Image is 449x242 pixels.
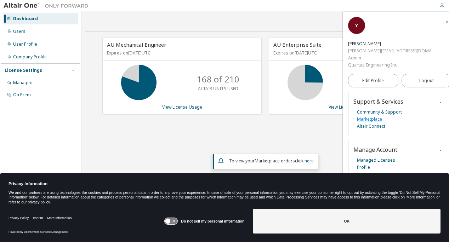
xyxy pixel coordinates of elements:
[362,78,384,83] span: Edit Profile
[348,47,431,54] div: [PERSON_NAME][EMAIL_ADDRESS][DOMAIN_NAME]
[13,54,47,60] div: Company Profile
[13,80,33,86] div: Managed
[305,158,314,164] a: here
[419,77,434,84] span: Logout
[348,62,431,69] div: Quartus Engineering Inc
[357,164,370,171] a: Profile
[357,116,382,123] a: Marketplace
[197,73,239,85] p: 168 of 210
[13,41,37,47] div: User Profile
[198,86,238,92] p: ALTAIR UNITS USED
[162,104,202,110] a: View License Usage
[348,54,431,62] div: Admin
[13,92,31,98] div: On Prem
[353,146,397,154] span: Manage Account
[229,158,314,164] span: To view your click
[348,40,431,47] div: Yannick Lubala
[255,158,295,164] em: Marketplace orders
[329,104,369,110] a: View License Usage
[4,2,92,9] img: Altair One
[107,41,166,48] span: AU Mechanical Engineer
[13,29,25,34] div: Users
[357,171,369,178] a: Users
[13,16,38,22] div: Dashboard
[107,50,255,56] p: Expires on [DATE] UTC
[5,68,42,73] div: License Settings
[357,123,385,130] a: Altair Connect
[357,157,395,164] a: Managed Licenses
[357,109,402,116] a: Community & Support
[355,23,358,29] span: Y
[348,74,398,87] a: Edit Profile
[273,41,322,48] span: AU Enterprise Suite
[353,98,403,105] span: Support & Services
[273,50,422,56] p: Expires on [DATE] UTC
